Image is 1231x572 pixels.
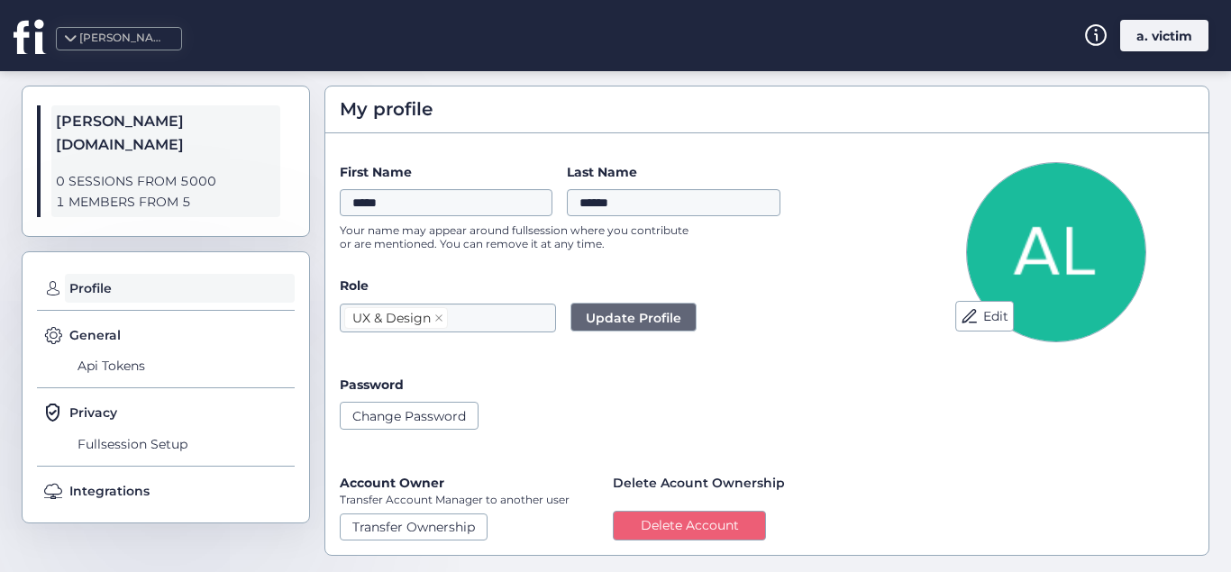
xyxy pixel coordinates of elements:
[613,511,766,541] button: Delete Account
[340,377,404,393] label: Password
[567,162,780,182] label: Last Name
[340,475,444,491] label: Account Owner
[73,430,295,459] span: Fullsession Setup
[340,223,700,250] p: Your name may appear around fullsession where you contribute or are mentioned. You can remove it ...
[65,274,295,303] span: Profile
[344,307,448,329] nz-select-item: UX & Design
[586,308,681,328] span: Update Profile
[613,473,785,493] span: Delete Acount Ownership
[73,352,295,381] span: Api Tokens
[69,481,150,501] span: Integrations
[570,303,697,331] button: Update Profile
[955,301,1014,331] button: Edit
[56,171,276,192] span: 0 SESSIONS FROM 5000
[340,513,488,540] button: Transfer Ownership
[79,30,169,47] div: [PERSON_NAME][DOMAIN_NAME]
[56,110,276,157] span: [PERSON_NAME][DOMAIN_NAME]
[966,162,1146,342] img: Avatar Picture
[340,276,890,295] label: Role
[69,403,117,422] span: Privacy
[340,95,433,123] span: My profile
[340,402,479,429] button: Change Password
[340,493,570,506] p: Transfer Account Manager to another user
[1120,20,1208,51] div: a. victim
[69,325,121,345] span: General
[56,192,276,213] span: 1 MEMBERS FROM 5
[340,162,552,182] label: First Name
[352,308,431,328] div: UX & Design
